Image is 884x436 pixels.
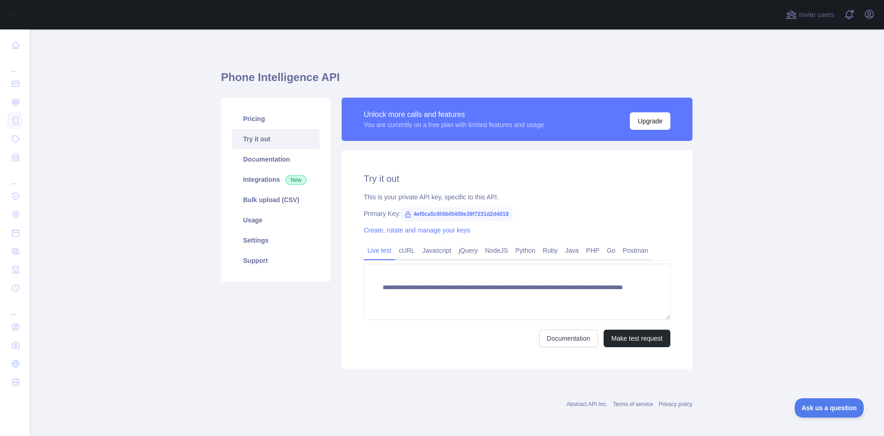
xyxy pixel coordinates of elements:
a: Try it out [232,129,320,149]
div: Unlock more calls and features [364,109,544,120]
a: Java [562,243,583,258]
a: Abstract API Inc. [567,401,608,407]
span: 4ef0ca5c8f4845409e39f7231d2d4018 [401,207,512,221]
div: ... [7,168,22,186]
button: Upgrade [630,112,670,130]
a: jQuery [455,243,481,258]
h1: Phone Intelligence API [221,70,692,92]
h2: Try it out [364,172,670,185]
a: Javascript [419,243,455,258]
a: Usage [232,210,320,230]
a: Bulk upload (CSV) [232,190,320,210]
a: NodeJS [481,243,512,258]
a: Postman [619,243,652,258]
span: Invite users [799,10,834,20]
a: Ruby [539,243,562,258]
div: Primary Key: [364,209,670,218]
iframe: Toggle Customer Support [795,398,866,418]
a: Python [512,243,539,258]
a: Live test [364,243,395,258]
div: This is your private API key, specific to this API. [364,192,670,202]
div: ... [7,55,22,74]
a: Documentation [539,330,598,347]
a: Terms of service [613,401,653,407]
a: Documentation [232,149,320,169]
a: Privacy policy [659,401,692,407]
a: cURL [395,243,419,258]
a: Go [603,243,619,258]
a: Create, rotate and manage your keys [364,227,470,234]
div: ... [7,298,22,317]
span: New [285,175,307,185]
div: You are currently on a free plan with limited features and usage [364,120,544,129]
button: Invite users [784,7,836,22]
button: Make test request [604,330,670,347]
a: Settings [232,230,320,250]
a: PHP [582,243,603,258]
a: Integrations New [232,169,320,190]
a: Pricing [232,109,320,129]
a: Support [232,250,320,271]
